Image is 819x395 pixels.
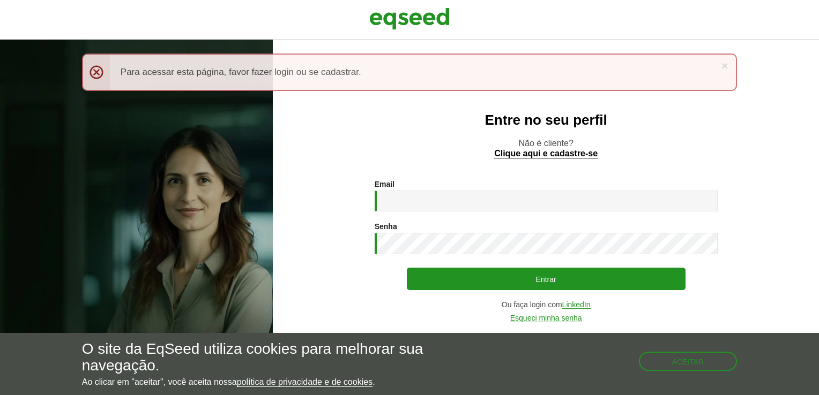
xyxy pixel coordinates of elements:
label: Senha [375,223,397,230]
div: Para acessar esta página, favor fazer login ou se cadastrar. [82,54,737,91]
p: Não é cliente? [294,138,798,158]
a: × [721,60,728,71]
img: EqSeed Logo [369,5,450,32]
button: Entrar [407,268,686,290]
h2: Entre no seu perfil [294,112,798,128]
label: Email [375,180,394,188]
p: Ao clicar em "aceitar", você aceita nossa . [82,377,475,387]
a: LinkedIn [562,301,591,309]
h5: O site da EqSeed utiliza cookies para melhorar sua navegação. [82,341,475,374]
a: Clique aqui e cadastre-se [494,149,598,158]
div: Ou faça login com [375,301,718,309]
a: política de privacidade e de cookies [237,378,373,387]
button: Aceitar [639,352,738,371]
a: Esqueci minha senha [510,314,582,322]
